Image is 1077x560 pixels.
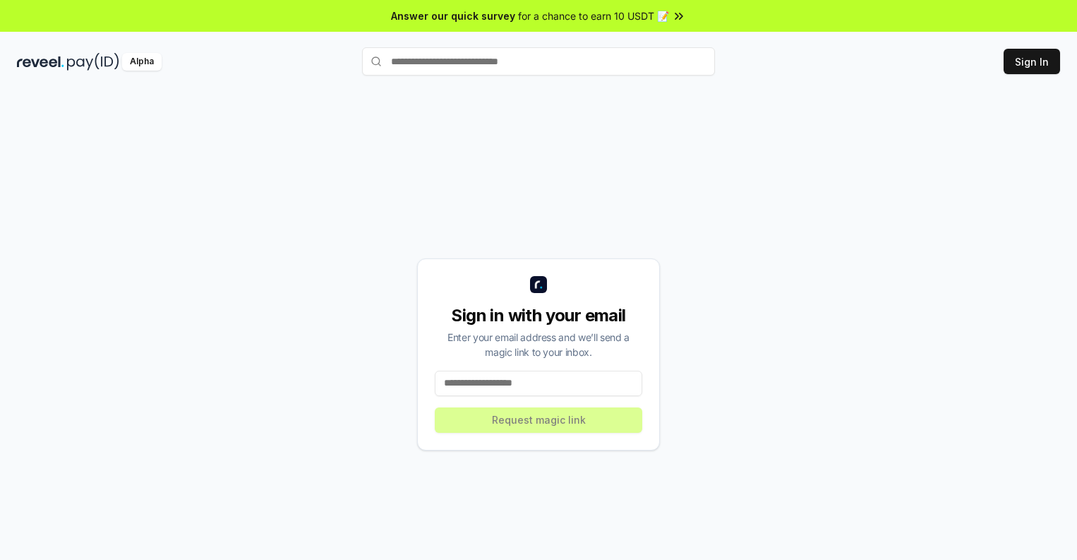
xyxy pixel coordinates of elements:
[1004,49,1060,74] button: Sign In
[67,53,119,71] img: pay_id
[122,53,162,71] div: Alpha
[435,304,642,327] div: Sign in with your email
[17,53,64,71] img: reveel_dark
[391,8,515,23] span: Answer our quick survey
[435,330,642,359] div: Enter your email address and we’ll send a magic link to your inbox.
[518,8,669,23] span: for a chance to earn 10 USDT 📝
[530,276,547,293] img: logo_small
